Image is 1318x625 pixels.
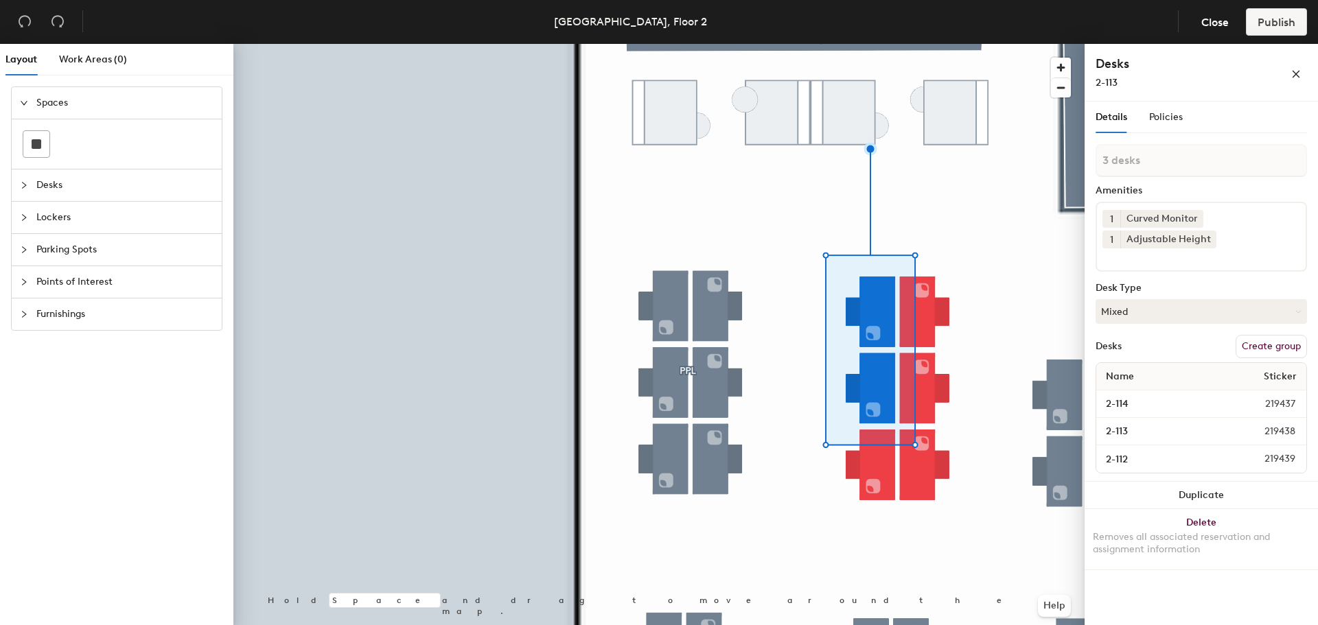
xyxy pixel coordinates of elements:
[1291,69,1301,79] span: close
[1096,341,1122,352] div: Desks
[20,213,28,222] span: collapsed
[1190,8,1240,36] button: Close
[1096,77,1118,89] span: 2-113
[1096,111,1127,123] span: Details
[36,202,213,233] span: Lockers
[20,278,28,286] span: collapsed
[1099,364,1141,389] span: Name
[36,266,213,298] span: Points of Interest
[11,8,38,36] button: Undo (⌘ + Z)
[1099,422,1232,441] input: Unnamed desk
[1096,55,1247,73] h4: Desks
[36,234,213,266] span: Parking Spots
[1257,364,1304,389] span: Sticker
[20,246,28,254] span: collapsed
[1096,299,1307,324] button: Mixed
[20,181,28,189] span: collapsed
[20,310,28,318] span: collapsed
[1102,210,1120,228] button: 1
[36,87,213,119] span: Spaces
[1096,185,1307,196] div: Amenities
[1110,233,1113,247] span: 1
[59,54,127,65] span: Work Areas (0)
[20,99,28,107] span: expanded
[1236,335,1307,358] button: Create group
[1110,212,1113,226] span: 1
[1120,210,1203,228] div: Curved Monitor
[36,169,213,201] span: Desks
[36,298,213,330] span: Furnishings
[1246,8,1307,36] button: Publish
[1102,231,1120,248] button: 1
[1120,231,1216,248] div: Adjustable Height
[1149,111,1183,123] span: Policies
[1232,397,1304,412] span: 219437
[1085,509,1318,569] button: DeleteRemoves all associated reservation and assignment information
[1232,451,1304,467] span: 219439
[5,54,37,65] span: Layout
[1038,595,1071,617] button: Help
[554,13,707,30] div: [GEOGRAPHIC_DATA], Floor 2
[18,14,32,28] span: undo
[1096,283,1307,294] div: Desk Type
[1085,482,1318,509] button: Duplicate
[1232,424,1304,439] span: 219438
[44,8,71,36] button: Redo (⌘ + ⇧ + Z)
[1201,16,1229,29] span: Close
[1093,531,1310,556] div: Removes all associated reservation and assignment information
[1099,394,1232,414] input: Unnamed desk
[1099,449,1232,469] input: Unnamed desk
